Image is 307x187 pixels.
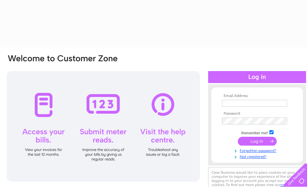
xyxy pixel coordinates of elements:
[222,147,294,153] a: Forgotten password?
[238,137,277,146] input: Submit
[222,153,294,159] a: Not registered?
[220,112,294,116] th: Password:
[220,129,294,136] td: Remember me?
[220,94,294,98] th: Email Address:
